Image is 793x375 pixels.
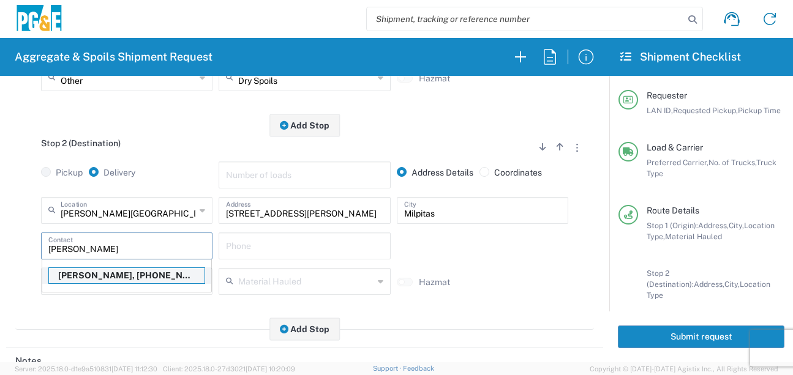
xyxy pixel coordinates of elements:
[647,106,673,115] span: LAN ID,
[269,317,340,340] button: Add Stop
[479,167,542,178] label: Coordinates
[397,167,473,178] label: Address Details
[269,114,340,136] button: Add Stop
[665,232,722,241] span: Material Hauled
[373,365,404,372] a: Support
[49,268,205,283] p: Troy Amate, 925-421-3635
[708,158,756,167] span: No. of Trucks,
[163,365,295,373] span: Client: 2025.18.0-27d3021
[620,50,741,64] h2: Shipment Checklist
[419,73,450,84] label: Hazmat
[419,277,450,288] label: Hazmat
[618,325,784,348] button: Submit request
[15,365,157,373] span: Server: 2025.18.0-d1e9a510831
[590,363,778,374] span: Copyright © [DATE]-[DATE] Agistix Inc., All Rights Reserved
[647,206,699,215] span: Route Details
[367,7,684,31] input: Shipment, tracking or reference number
[729,221,744,230] span: City,
[647,91,687,100] span: Requester
[647,158,708,167] span: Preferred Carrier,
[15,355,42,367] h2: Notes
[698,221,729,230] span: Address,
[647,221,698,230] span: Stop 1 (Origin):
[403,365,434,372] a: Feedback
[15,50,212,64] h2: Aggregate & Spoils Shipment Request
[738,106,781,115] span: Pickup Time
[15,5,64,34] img: pge
[647,269,694,289] span: Stop 2 (Destination):
[724,280,740,289] span: City,
[647,143,703,152] span: Load & Carrier
[246,365,295,373] span: [DATE] 10:20:09
[694,280,724,289] span: Address,
[41,138,121,148] span: Stop 2 (Destination)
[673,106,738,115] span: Requested Pickup,
[111,365,157,373] span: [DATE] 11:12:30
